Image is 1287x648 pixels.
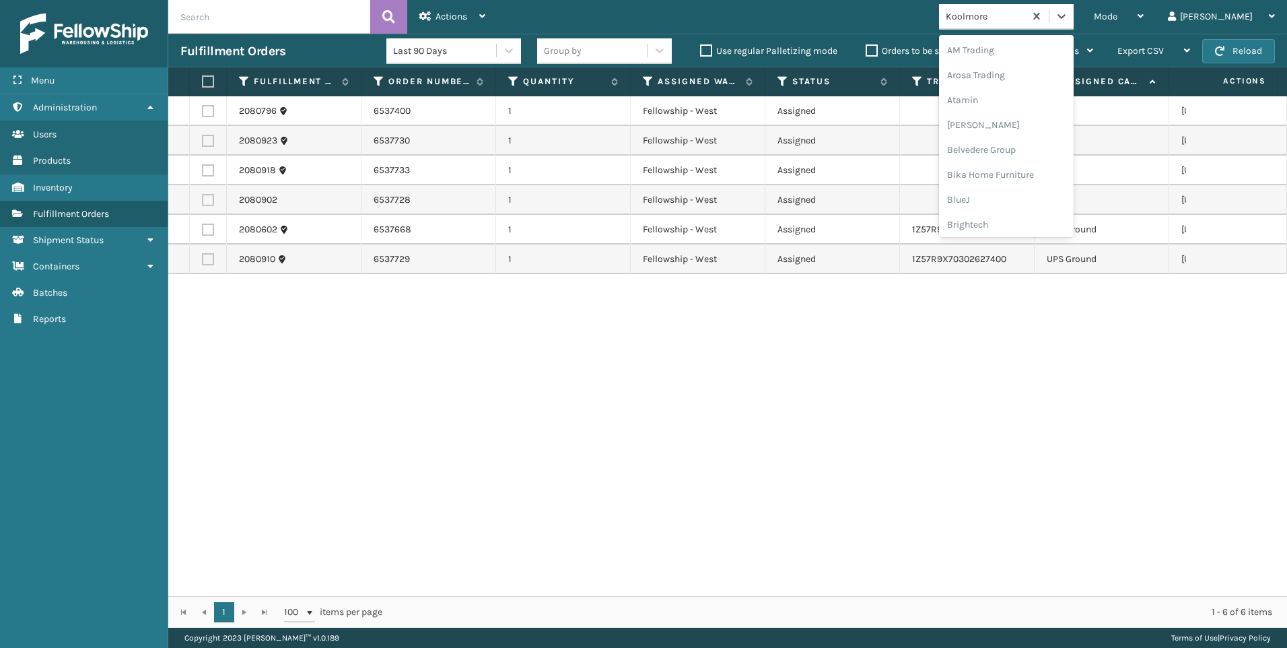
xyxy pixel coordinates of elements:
span: Menu [31,75,55,86]
span: Batches [33,287,67,298]
div: Arosa Trading [939,63,1074,88]
div: Bika Home Furniture [939,162,1074,187]
a: 2080902 [239,193,277,207]
td: Fellowship - West [631,215,765,245]
td: LTL [1035,185,1169,215]
td: LTL [1035,126,1169,156]
td: LTL [1035,96,1169,126]
label: Orders to be shipped [DATE] [866,45,996,57]
a: 1Z57R9X70302627400 [912,253,1006,265]
a: 1 [214,602,234,622]
div: | [1171,628,1271,648]
td: 6537729 [361,245,496,274]
div: [PERSON_NAME] [939,112,1074,137]
span: Containers [33,261,79,272]
div: 1 - 6 of 6 items [401,606,1272,619]
td: UPS Ground [1035,215,1169,245]
span: Export CSV [1117,45,1164,57]
div: Koolmore [946,9,1026,24]
td: Assigned [765,156,900,185]
label: Order Number [388,75,470,88]
td: Assigned [765,126,900,156]
a: Privacy Policy [1220,633,1271,643]
a: 2080602 [239,223,277,236]
div: Brightech [939,212,1074,237]
h3: Fulfillment Orders [180,43,285,59]
td: Assigned [765,215,900,245]
img: logo [20,13,148,54]
td: 6537733 [361,156,496,185]
td: 6537400 [361,96,496,126]
div: AM Trading [939,38,1074,63]
td: 1 [496,156,631,185]
td: Fellowship - West [631,245,765,274]
a: 2080923 [239,134,277,148]
td: Assigned [765,96,900,126]
td: Assigned [765,245,900,274]
td: Fellowship - West [631,156,765,185]
td: Assigned [765,185,900,215]
div: Group by [544,44,582,58]
a: 2080796 [239,104,277,118]
span: Actions [1181,70,1274,92]
button: Reload [1202,39,1275,63]
td: Fellowship - West [631,126,765,156]
span: Reports [33,313,66,325]
td: Fellowship - West [631,185,765,215]
div: Belvedere Group [939,137,1074,162]
a: Terms of Use [1171,633,1218,643]
td: 1 [496,245,631,274]
td: 1 [496,185,631,215]
span: Users [33,129,57,140]
span: 100 [284,606,304,619]
td: 1 [496,96,631,126]
a: 2080918 [239,164,276,177]
span: Mode [1094,11,1117,22]
span: Fulfillment Orders [33,208,109,220]
span: Products [33,155,71,166]
td: 6537728 [361,185,496,215]
label: Quantity [523,75,604,88]
a: 1Z57R9X70309638369 [912,224,1008,235]
span: Actions [436,11,467,22]
td: 1 [496,126,631,156]
div: BlueJ [939,187,1074,212]
td: Fellowship - West [631,96,765,126]
a: 2080910 [239,253,275,266]
label: Tracking Number [927,75,1008,88]
p: Copyright 2023 [PERSON_NAME]™ v 1.0.189 [184,628,339,648]
td: 6537668 [361,215,496,245]
label: Status [792,75,874,88]
td: UPS Ground [1035,245,1169,274]
span: Shipment Status [33,234,104,246]
label: Fulfillment Order Id [254,75,335,88]
label: Assigned Warehouse [658,75,739,88]
label: Assigned Carrier Service [1062,75,1143,88]
div: Last 90 Days [393,44,497,58]
span: Administration [33,102,97,113]
span: Inventory [33,182,73,193]
div: Atamin [939,88,1074,112]
td: 6537730 [361,126,496,156]
td: LTL [1035,156,1169,185]
span: items per page [284,602,382,622]
label: Use regular Palletizing mode [700,45,837,57]
td: 1 [496,215,631,245]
